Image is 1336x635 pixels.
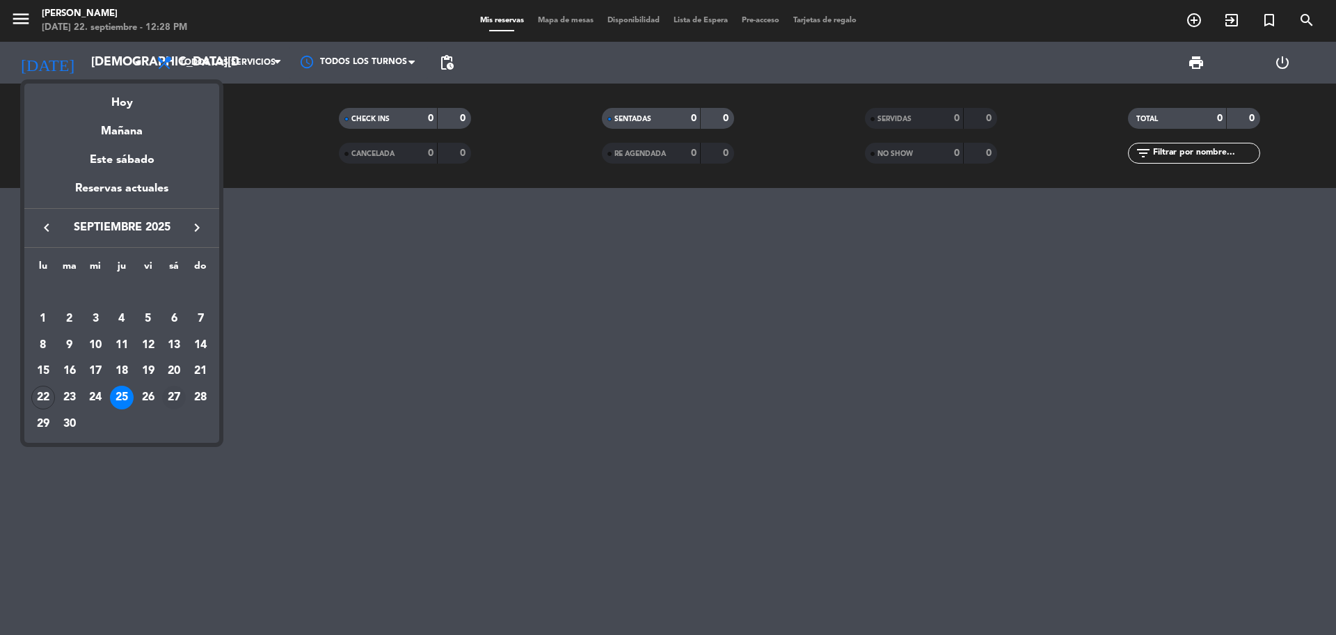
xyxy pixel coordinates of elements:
td: 10 de septiembre de 2025 [82,332,109,359]
td: 14 de septiembre de 2025 [187,332,214,359]
td: 21 de septiembre de 2025 [187,358,214,384]
div: 28 [189,386,212,409]
td: 20 de septiembre de 2025 [161,358,188,384]
td: 11 de septiembre de 2025 [109,332,135,359]
i: keyboard_arrow_right [189,219,205,236]
div: 1 [31,307,55,331]
td: 15 de septiembre de 2025 [30,358,56,384]
td: 4 de septiembre de 2025 [109,306,135,332]
th: jueves [109,258,135,280]
div: 5 [136,307,160,331]
div: 30 [58,412,81,436]
td: 27 de septiembre de 2025 [161,384,188,411]
td: 28 de septiembre de 2025 [187,384,214,411]
div: 29 [31,412,55,436]
th: miércoles [82,258,109,280]
div: 7 [189,307,212,331]
td: 25 de septiembre de 2025 [109,384,135,411]
div: 22 [31,386,55,409]
td: 18 de septiembre de 2025 [109,358,135,384]
button: keyboard_arrow_left [34,219,59,237]
div: 27 [162,386,186,409]
div: Este sábado [24,141,219,180]
div: 21 [189,359,212,383]
td: 16 de septiembre de 2025 [56,358,83,384]
div: Reservas actuales [24,180,219,208]
div: 11 [110,334,134,357]
div: 9 [58,334,81,357]
div: 10 [83,334,107,357]
td: 24 de septiembre de 2025 [82,384,109,411]
th: sábado [161,258,188,280]
div: 19 [136,359,160,383]
td: 7 de septiembre de 2025 [187,306,214,332]
div: 8 [31,334,55,357]
div: 12 [136,334,160,357]
th: viernes [135,258,161,280]
th: domingo [187,258,214,280]
td: 22 de septiembre de 2025 [30,384,56,411]
div: 15 [31,359,55,383]
th: lunes [30,258,56,280]
td: 19 de septiembre de 2025 [135,358,161,384]
td: 26 de septiembre de 2025 [135,384,161,411]
td: 23 de septiembre de 2025 [56,384,83,411]
td: 1 de septiembre de 2025 [30,306,56,332]
td: SEP. [30,279,214,306]
td: 30 de septiembre de 2025 [56,411,83,437]
th: martes [56,258,83,280]
td: 8 de septiembre de 2025 [30,332,56,359]
div: 4 [110,307,134,331]
div: 6 [162,307,186,331]
div: 20 [162,359,186,383]
i: keyboard_arrow_left [38,219,55,236]
div: 13 [162,334,186,357]
div: 25 [110,386,134,409]
td: 5 de septiembre de 2025 [135,306,161,332]
div: 17 [83,359,107,383]
div: 24 [83,386,107,409]
td: 2 de septiembre de 2025 [56,306,83,332]
div: 18 [110,359,134,383]
td: 17 de septiembre de 2025 [82,358,109,384]
div: 2 [58,307,81,331]
td: 3 de septiembre de 2025 [82,306,109,332]
div: 3 [83,307,107,331]
div: 14 [189,334,212,357]
td: 12 de septiembre de 2025 [135,332,161,359]
span: septiembre 2025 [59,219,184,237]
td: 6 de septiembre de 2025 [161,306,188,332]
div: 23 [58,386,81,409]
div: Mañana [24,112,219,141]
div: Hoy [24,84,219,112]
td: 13 de septiembre de 2025 [161,332,188,359]
div: 16 [58,359,81,383]
button: keyboard_arrow_right [184,219,209,237]
div: 26 [136,386,160,409]
td: 9 de septiembre de 2025 [56,332,83,359]
td: 29 de septiembre de 2025 [30,411,56,437]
